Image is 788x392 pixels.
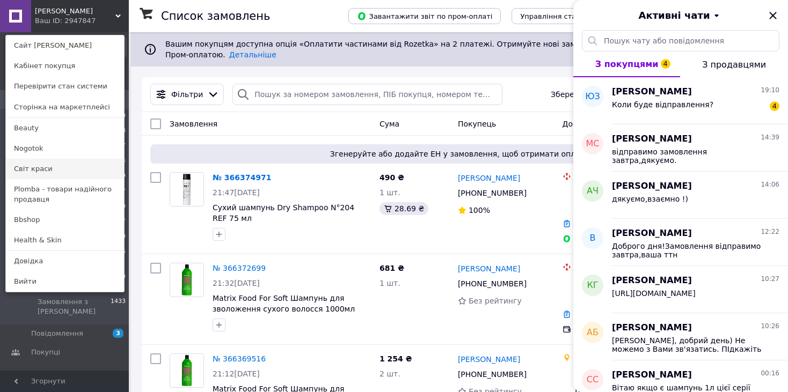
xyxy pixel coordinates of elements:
span: З покупцями [595,59,659,69]
img: Фото товару [170,354,203,387]
span: [PERSON_NAME] [612,227,692,240]
span: [PERSON_NAME], добрий день) Не можемо з Вами зв'язатись. ПІдкажіть будь ласка чи підтверджуєте за... [612,336,764,353]
a: Кабінет покупця [6,56,124,76]
a: Сторінка на маркетплейсі [6,97,124,117]
span: 12:22 [761,227,779,236]
button: КГ[PERSON_NAME]10:27[URL][DOMAIN_NAME] [573,266,788,313]
img: Фото товару [170,173,203,206]
span: 19:10 [761,86,779,95]
a: Bbshop [6,210,124,230]
span: Активні чати [638,9,710,23]
div: Ваш ID: 2947847 [35,16,80,26]
span: 21:47[DATE] [213,188,260,197]
span: Доброго дня!Замовлення відправимо завтра,ваша ттн 20451269021205,дякуємо. [612,242,764,259]
span: [PERSON_NAME] [612,275,692,287]
span: В [590,232,596,245]
button: АБ[PERSON_NAME]10:26[PERSON_NAME], добрий день) Не можемо з Вами зв'язатись. ПІдкажіть будь ласка... [573,313,788,360]
span: Вашим покупцям доступна опція «Оплатити частинами від Rozetka» на 2 платежі. Отримуйте нові замов... [165,40,733,59]
span: Коли буде відправлення? [612,100,713,109]
a: Детальніше [229,50,276,59]
a: Nogotok [6,138,124,159]
span: Cума [380,120,399,128]
span: Без рейтингу [469,297,522,305]
span: 490 ₴ [380,173,404,182]
span: [PERSON_NAME] [612,180,692,193]
a: Фото товару [170,353,204,388]
button: В[PERSON_NAME]12:22Доброго дня!Замовлення відправимо завтра,ваша ттн 20451269021205,дякуємо. [573,219,788,266]
a: Plomba - товари надійного продавця [6,179,124,209]
span: 14:06 [761,180,779,189]
span: дякуємо,взаємно !) [612,195,688,203]
a: № 366369516 [213,354,266,363]
a: Сухий шампунь Dry Shampoo N°204 REF 75 мл [213,203,354,223]
span: 14:39 [761,133,779,142]
span: 100% [469,206,490,215]
div: [PHONE_NUMBER] [456,276,529,291]
span: Замовлення [170,120,217,128]
img: Фото товару [170,263,203,297]
span: МС [586,138,600,150]
span: Завантажити звіт по пром-оплаті [357,11,492,21]
a: Beauty [6,118,124,138]
button: Активні чати [603,9,758,23]
span: 21:12[DATE] [213,369,260,378]
span: АЧ [587,185,599,197]
span: 4 [770,101,779,111]
span: 1433 [111,297,126,316]
button: АЧ[PERSON_NAME]14:06дякуємо,взаємно !) [573,172,788,219]
span: [URL][DOMAIN_NAME] [612,289,696,298]
button: МС[PERSON_NAME]14:39відправимо замовлення завтра,дякуємо. [573,124,788,172]
span: 21:32[DATE] [213,279,260,287]
button: З продавцями [680,51,788,77]
span: 10:27 [761,275,779,284]
span: [PERSON_NAME] [612,322,692,334]
a: [PERSON_NAME] [458,354,520,365]
span: 681 ₴ [380,264,404,272]
span: 1 шт. [380,279,400,287]
input: Пошук за номером замовлення, ПІБ покупця, номером телефону, Email, номером накладної [232,84,502,105]
a: [PERSON_NAME] [458,263,520,274]
a: № 366372699 [213,264,266,272]
button: ЮЗ[PERSON_NAME]19:10Коли буде відправлення?4 [573,77,788,124]
span: 1 254 ₴ [380,354,412,363]
span: СС [587,374,599,386]
span: Покупець [458,120,496,128]
h1: Список замовлень [161,10,270,23]
span: 3 [113,329,123,338]
a: Світ краси [6,159,124,179]
button: Закрити [767,9,779,22]
a: Фото товару [170,172,204,206]
span: 4 [661,59,670,69]
div: [PHONE_NUMBER] [456,367,529,382]
a: Вийти [6,271,124,292]
div: [PHONE_NUMBER] [456,186,529,201]
span: 2 шт. [380,369,400,378]
a: Health & Skin [6,230,124,250]
a: [PERSON_NAME] [458,173,520,183]
span: Johnny Hair [35,6,115,16]
button: З покупцями4 [573,51,680,77]
span: Збережені фільтри: [551,89,629,100]
button: Завантажити звіт по пром-оплаті [348,8,501,24]
div: 28.69 ₴ [380,202,428,215]
span: Покупці [31,347,60,357]
span: ЮЗ [585,91,600,103]
a: Matrix Food For Soft Шампунь для зволоження сухого волосся 1000мл [213,294,355,313]
span: АБ [587,327,599,339]
a: Сайт [PERSON_NAME] [6,35,124,56]
a: Фото товару [170,263,204,297]
span: КГ [587,279,598,292]
a: № 366374971 [213,173,271,182]
a: Перевірити стан системи [6,76,124,97]
span: Повідомлення [31,329,83,338]
span: З продавцями [702,60,766,70]
span: Замовлення з [PERSON_NAME] [38,297,111,316]
button: Управління статусами [512,8,611,24]
span: [PERSON_NAME] [612,86,692,98]
span: 1 шт. [380,188,400,197]
span: Управління статусами [520,12,602,20]
span: Доставка та оплата [563,120,641,128]
input: Пошук чату або повідомлення [582,30,779,51]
